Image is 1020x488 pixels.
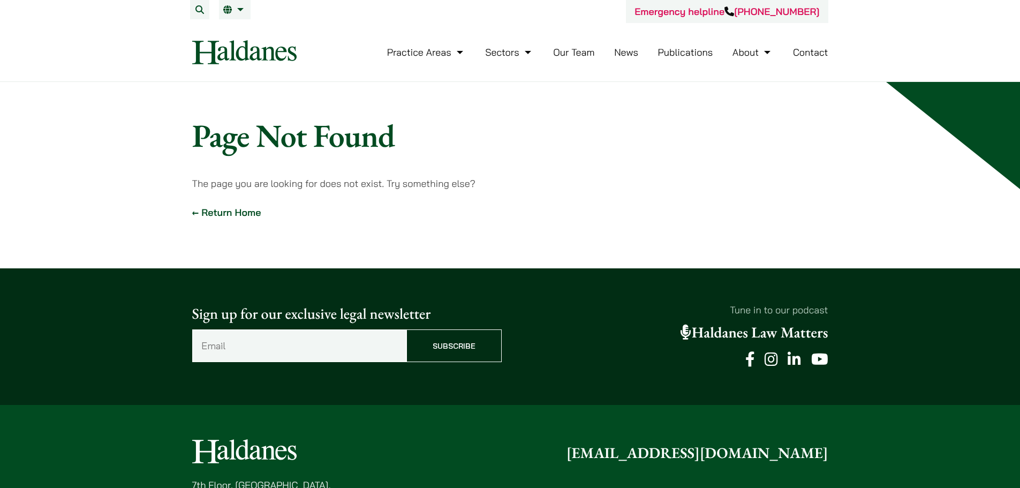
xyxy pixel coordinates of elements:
a: Emergency helpline[PHONE_NUMBER] [634,5,819,18]
input: Subscribe [406,329,502,362]
img: Logo of Haldanes [192,439,297,463]
a: ← Return Home [192,206,261,219]
h1: Page Not Found [192,116,828,155]
img: Logo of Haldanes [192,40,297,64]
p: Tune in to our podcast [519,303,828,317]
p: The page you are looking for does not exist. Try something else? [192,176,828,191]
a: Sectors [485,46,533,58]
a: Contact [793,46,828,58]
a: News [614,46,638,58]
a: Our Team [553,46,594,58]
a: About [732,46,773,58]
a: [EMAIL_ADDRESS][DOMAIN_NAME] [566,444,828,463]
p: Sign up for our exclusive legal newsletter [192,303,502,325]
input: Email [192,329,406,362]
a: EN [223,5,246,14]
a: Practice Areas [387,46,466,58]
a: Publications [658,46,713,58]
a: Haldanes Law Matters [681,323,828,342]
